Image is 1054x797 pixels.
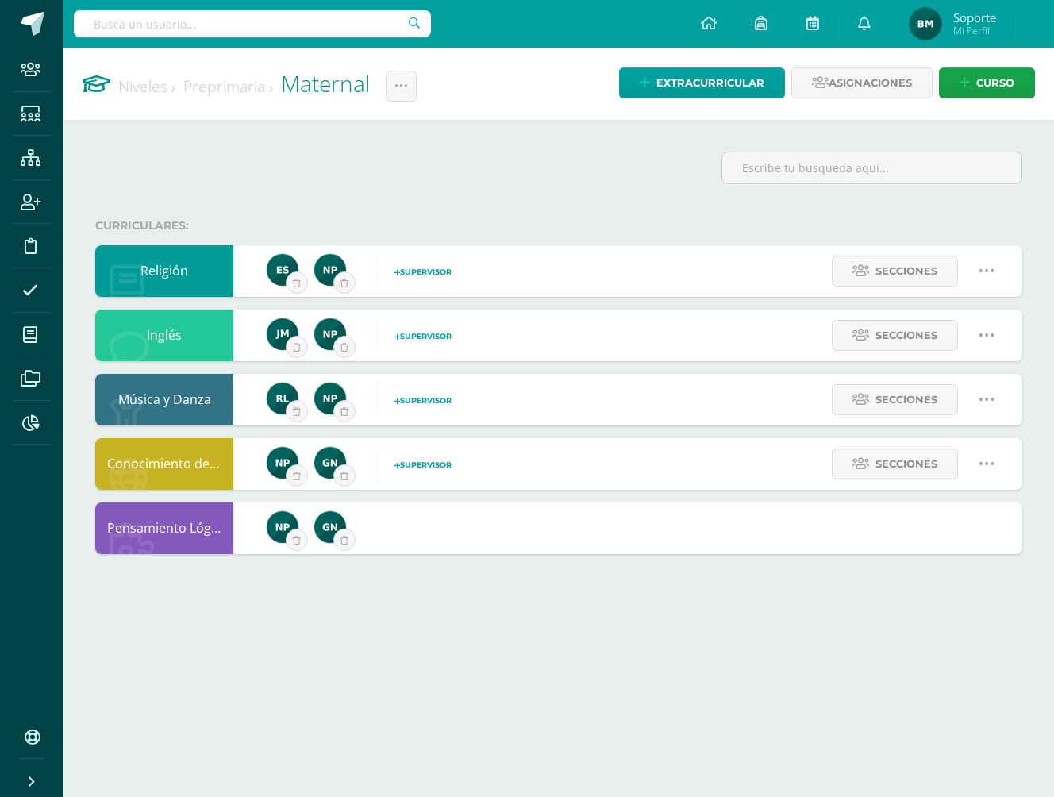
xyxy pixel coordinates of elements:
[95,438,234,490] div: Conocimiento de su Mundo
[910,8,941,40] img: 124947c2b8f52875b6fcaf013d3349fe.png
[74,10,431,37] input: Busca un usuario...
[95,218,1022,233] div: Curriculares:
[281,68,370,98] a: Maternal
[875,385,937,414] span: Secciones
[314,254,346,286] img: 6b0c5f4fbd57125d2b84127c2a896930.png
[267,383,298,414] img: bda57139c6febbb10c2742d39f5ef36f.png
[314,383,346,414] img: 6b0c5f4fbd57125d2b84127c2a896930.png
[953,10,996,25] span: Soporte
[95,374,234,425] div: Música y Danza
[976,68,1014,98] span: Curso
[791,67,933,98] a: Asignaciones
[832,320,958,351] a: Secciones
[394,268,452,276] span: Supervisor
[118,75,175,97] a: Niveles
[939,67,1035,98] a: Curso
[875,256,937,286] span: Secciones
[832,384,958,415] a: Secciones
[619,67,785,98] a: Extracurricular
[267,318,298,350] img: e37ffffc88b60e7c6a3740de6eac82fb.png
[95,245,234,297] div: Religión
[95,310,234,361] div: Inglés
[875,321,937,350] span: Secciones
[394,332,452,341] span: Supervisor
[267,447,298,479] img: 6b0c5f4fbd57125d2b84127c2a896930.png
[722,152,1021,183] input: Escribe tu busqueda aqui...
[314,447,346,479] img: 2e95d60634414d2077cb91c09d8df2ae.png
[267,254,298,286] img: 53beda55386e218c15b2322ffff21256.png
[656,68,764,98] span: Extracurricular
[832,256,958,287] a: Secciones
[314,318,346,350] img: 6b0c5f4fbd57125d2b84127c2a896930.png
[832,449,958,479] a: Secciones
[394,396,452,405] span: Supervisor
[95,502,234,554] div: Pensamiento Lógico
[267,511,298,543] img: 6b0c5f4fbd57125d2b84127c2a896930.png
[953,24,996,37] span: Mi Perfil
[875,449,937,479] span: Secciones
[314,511,346,543] img: 2e95d60634414d2077cb91c09d8df2ae.png
[394,460,452,469] span: Supervisor
[183,75,273,97] a: Preprimaria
